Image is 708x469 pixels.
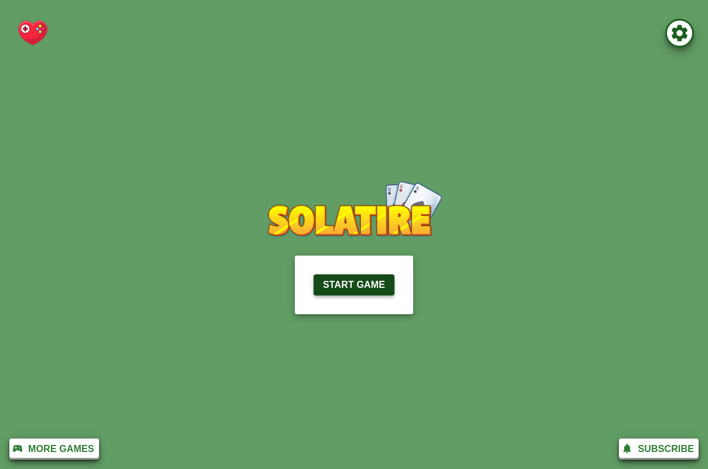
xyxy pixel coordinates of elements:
button: More Games [9,439,99,460]
p: Subscribe [638,442,694,456]
button: Start Game [314,274,394,295]
p: More Games [28,442,94,456]
p: Start Game [323,278,385,292]
button: Subscribe [619,439,699,460]
img: charity-logo [14,14,52,52]
img: Logo [266,181,442,239]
